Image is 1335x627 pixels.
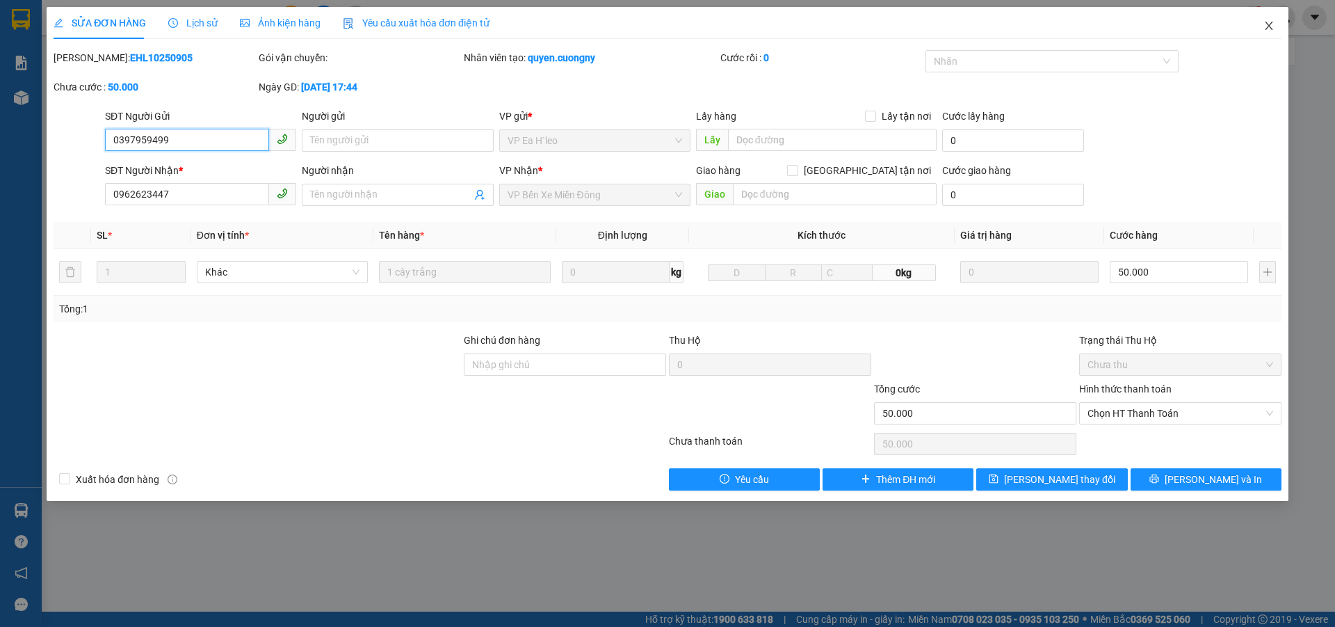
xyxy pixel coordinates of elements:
[942,111,1005,122] label: Cước lấy hàng
[499,165,538,176] span: VP Nhận
[765,264,822,281] input: R
[54,18,63,28] span: edit
[1263,20,1275,31] span: close
[1087,354,1273,375] span: Chưa thu
[499,109,690,124] div: VP gửi
[667,434,873,458] div: Chưa thanh toán
[1110,230,1158,241] span: Cước hàng
[474,189,485,200] span: user-add
[343,17,489,29] span: Yêu cầu xuất hóa đơn điện tử
[1131,468,1281,491] button: printer[PERSON_NAME] và In
[302,163,493,178] div: Người nhận
[301,81,357,93] b: [DATE] 17:44
[54,50,256,65] div: [PERSON_NAME]:
[130,52,193,63] b: EHL10250905
[508,184,682,205] span: VP Bến Xe Miền Đông
[696,165,741,176] span: Giao hàng
[197,230,249,241] span: Đơn vị tính
[277,188,288,199] span: phone
[464,50,718,65] div: Nhân viên tạo:
[277,134,288,145] span: phone
[735,472,769,487] span: Yêu cầu
[1087,403,1273,424] span: Chọn HT Thanh Toán
[728,129,937,151] input: Dọc đường
[696,129,728,151] span: Lấy
[259,50,461,65] div: Gói vận chuyển:
[763,52,769,63] b: 0
[59,301,515,317] div: Tổng: 1
[105,163,296,178] div: SĐT Người Nhận
[821,264,873,281] input: C
[989,474,998,485] span: save
[240,17,321,29] span: Ảnh kiện hàng
[1249,7,1288,46] button: Close
[823,468,973,491] button: plusThêm ĐH mới
[798,230,845,241] span: Kích thước
[302,109,493,124] div: Người gửi
[669,468,820,491] button: exclamation-circleYêu cầu
[1259,261,1276,283] button: plus
[696,183,733,205] span: Giao
[259,79,461,95] div: Ngày GD:
[876,109,937,124] span: Lấy tận nơi
[97,230,108,241] span: SL
[528,52,595,63] b: quyen.cuongny
[874,383,920,395] span: Tổng cước
[696,111,736,122] span: Lấy hàng
[1004,472,1115,487] span: [PERSON_NAME] thay đổi
[873,264,936,281] span: 0kg
[976,468,1127,491] button: save[PERSON_NAME] thay đổi
[708,264,765,281] input: D
[379,230,424,241] span: Tên hàng
[379,261,551,283] input: VD: Bàn, Ghế
[343,18,354,29] img: icon
[720,474,729,485] span: exclamation-circle
[1165,472,1262,487] span: [PERSON_NAME] và In
[669,335,701,346] span: Thu Hộ
[960,230,1012,241] span: Giá trị hàng
[59,261,81,283] button: delete
[508,130,682,151] span: VP Ea H`leo
[876,472,935,487] span: Thêm ĐH mới
[464,335,540,346] label: Ghi chú đơn hàng
[108,81,138,93] b: 50.000
[1149,474,1159,485] span: printer
[105,109,296,124] div: SĐT Người Gửi
[1079,383,1172,395] label: Hình thức thanh toán
[54,79,256,95] div: Chưa cước :
[960,261,1099,283] input: 0
[240,18,250,28] span: picture
[464,354,666,376] input: Ghi chú đơn hàng
[70,472,165,487] span: Xuất hóa đơn hàng
[942,184,1084,206] input: Cước giao hàng
[205,262,360,283] span: Khác
[598,230,647,241] span: Định lượng
[1079,333,1281,348] div: Trạng thái Thu Hộ
[720,50,923,65] div: Cước rồi :
[942,165,1011,176] label: Cước giao hàng
[54,17,146,29] span: SỬA ĐƠN HÀNG
[168,17,218,29] span: Lịch sử
[670,261,683,283] span: kg
[733,183,937,205] input: Dọc đường
[168,475,177,484] span: info-circle
[798,163,937,178] span: [GEOGRAPHIC_DATA] tận nơi
[942,129,1084,152] input: Cước lấy hàng
[168,18,178,28] span: clock-circle
[861,474,871,485] span: plus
